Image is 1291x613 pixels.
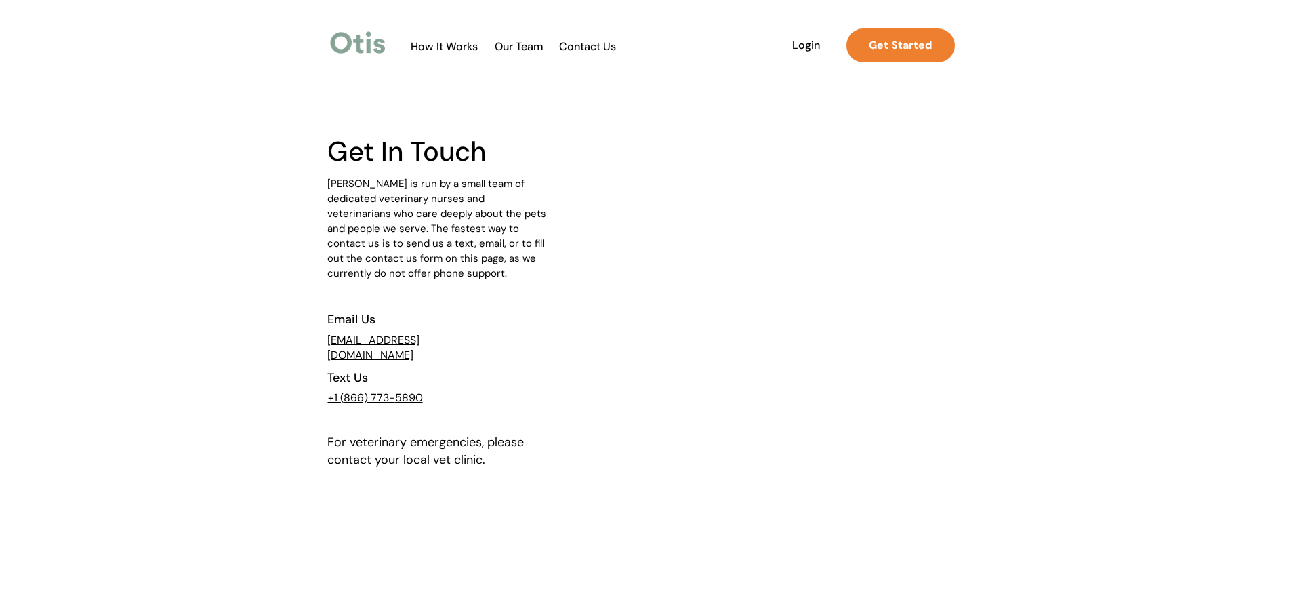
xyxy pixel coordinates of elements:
span: Our Team [486,40,552,53]
span: For veterinary emergencies, please contact your local vet clinic. [327,434,524,468]
a: Our Team [486,40,552,54]
a: Login [775,28,838,62]
a: How It Works [404,40,485,54]
a: Get Started [846,28,955,62]
span: Text Us [327,370,368,386]
a: [EMAIL_ADDRESS][DOMAIN_NAME] [327,333,419,362]
span: Login [775,39,838,52]
span: [PERSON_NAME] is run by a small team of dedicated veterinary nurses and veterinarians who care de... [327,177,546,280]
a: Contact Us [552,40,623,54]
span: How It Works [404,40,485,53]
span: Email Us [327,311,375,328]
strong: Get Started [869,38,932,52]
u: 5890 [395,391,423,405]
span: Contact Us [552,40,623,53]
span: Get In Touch [327,134,487,169]
a: +1 (866) 773- [328,391,395,405]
